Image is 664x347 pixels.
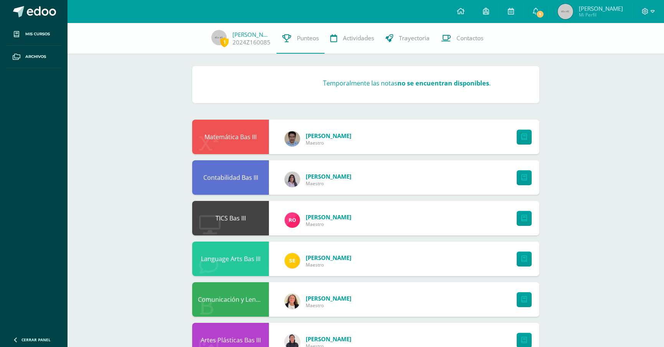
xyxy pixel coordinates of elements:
a: [PERSON_NAME] [306,335,351,343]
a: 2024Z160085 [232,38,270,46]
span: Maestro [306,302,351,309]
img: ed048f7920b8abbcf20440d3922ee789.png [285,212,300,228]
span: Contactos [456,34,483,42]
img: 183d03328e61c7e8ae64f8e4a7cfdcef.png [285,131,300,146]
a: [PERSON_NAME] [306,213,351,221]
div: Language Arts Bas III [192,242,269,276]
span: Maestro [306,221,351,227]
a: Archivos [6,46,61,68]
span: Mis cursos [25,31,50,37]
span: 1 [536,10,544,18]
span: 1 [220,37,229,47]
span: Archivos [25,54,46,60]
div: Matemática Bas III [192,120,269,154]
a: Actividades [325,23,380,54]
img: 45x45 [211,30,227,45]
span: Maestro [306,180,351,187]
span: [PERSON_NAME] [579,5,623,12]
div: TICS Bas III [192,201,269,235]
div: Contabilidad Bas III [192,160,269,195]
span: Actividades [343,34,374,42]
span: Cerrar panel [21,337,51,342]
img: 04587a64885156c2ab1788d06f1d30e7.png [285,294,300,309]
a: Mis cursos [6,23,61,46]
a: Trayectoria [380,23,435,54]
img: 0988d30fd58c6de7fed7a649347f3a87.png [285,253,300,268]
img: 45x45 [558,4,573,19]
span: Maestro [306,261,351,268]
a: Contactos [435,23,489,54]
a: [PERSON_NAME] [306,173,351,180]
div: Comunicación y Lenguage Bas III [192,282,269,317]
a: [PERSON_NAME] [306,294,351,302]
strong: no se encuentran disponibles [397,79,489,87]
span: Trayectoria [399,34,430,42]
h3: Temporalmente las notas . [323,79,491,87]
a: [PERSON_NAME] [306,132,351,140]
a: [PERSON_NAME] [306,254,351,261]
span: Punteos [297,34,319,42]
span: Maestro [306,140,351,146]
span: Mi Perfil [579,12,623,18]
a: [PERSON_NAME] [232,31,271,38]
a: Punteos [277,23,325,54]
img: e031f1178ce3e21be6f285ecbb368d33.png [285,172,300,187]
